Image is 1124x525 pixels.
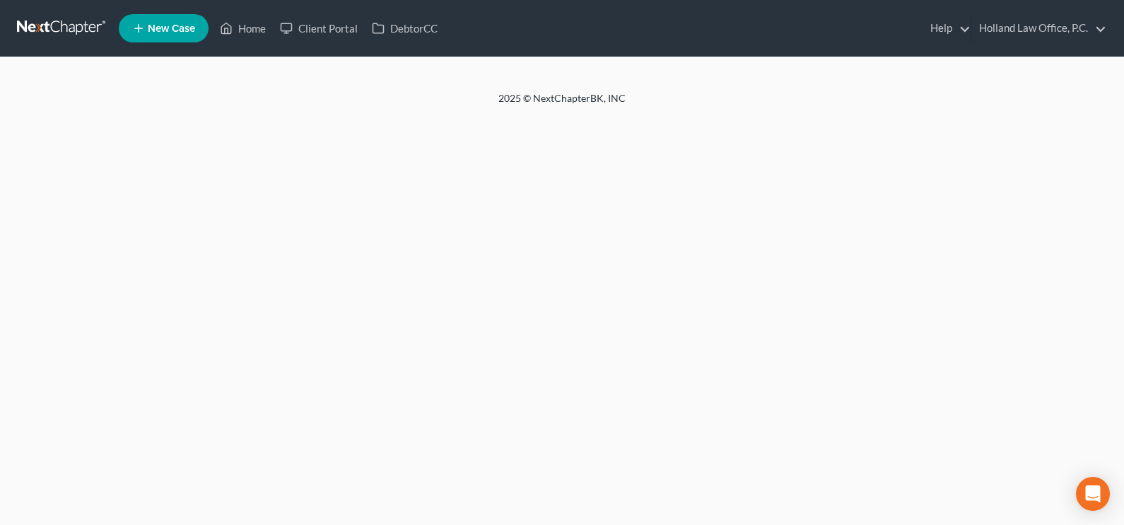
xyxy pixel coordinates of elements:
a: DebtorCC [365,16,445,41]
div: Open Intercom Messenger [1076,477,1110,511]
a: Holland Law Office, P.C. [972,16,1106,41]
a: Home [213,16,273,41]
a: Help [923,16,971,41]
div: 2025 © NextChapterBK, INC [159,91,965,117]
new-legal-case-button: New Case [119,14,209,42]
a: Client Portal [273,16,365,41]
